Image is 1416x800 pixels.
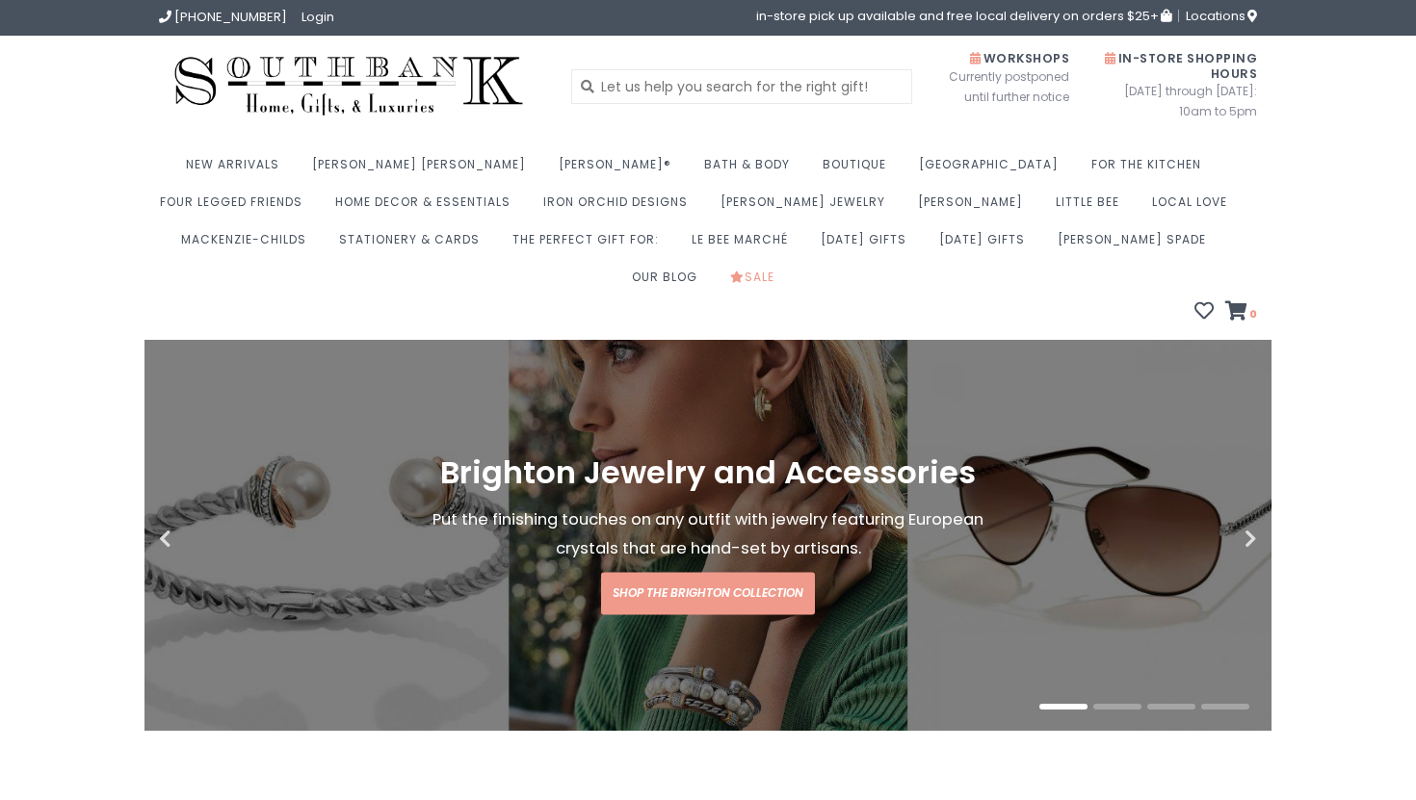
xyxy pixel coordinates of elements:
[918,189,1033,226] a: [PERSON_NAME]
[730,264,784,301] a: Sale
[159,8,287,26] a: [PHONE_NUMBER]
[1105,50,1257,82] span: In-Store Shopping Hours
[1091,151,1211,189] a: For the Kitchen
[821,226,916,264] a: [DATE] Gifts
[186,151,289,189] a: New Arrivals
[571,69,913,104] input: Let us help you search for the right gift!
[160,189,312,226] a: Four Legged Friends
[181,226,316,264] a: MacKenzie-Childs
[1186,7,1257,25] span: Locations
[312,151,536,189] a: [PERSON_NAME] [PERSON_NAME]
[1247,306,1257,322] span: 0
[1058,226,1216,264] a: [PERSON_NAME] Spade
[174,8,287,26] span: [PHONE_NUMBER]
[1201,704,1249,710] button: 4 of 4
[1225,303,1257,323] a: 0
[1161,529,1257,549] button: Next
[823,151,896,189] a: Boutique
[1178,10,1257,22] a: Locations
[433,509,983,560] span: Put the finishing touches on any outfit with jewelry featuring European crystals that are hand-se...
[1039,704,1088,710] button: 1 of 4
[601,573,815,615] a: Shop the Brighton Collection
[335,189,520,226] a: Home Decor & Essentials
[411,456,1005,491] h1: Brighton Jewelry and Accessories
[1147,704,1195,710] button: 3 of 4
[970,50,1069,66] span: Workshops
[1093,704,1141,710] button: 2 of 4
[559,151,681,189] a: [PERSON_NAME]®
[159,529,255,549] button: Previous
[704,151,800,189] a: Bath & Body
[339,226,489,264] a: Stationery & Cards
[1056,189,1129,226] a: Little Bee
[919,151,1068,189] a: [GEOGRAPHIC_DATA]
[543,189,697,226] a: Iron Orchid Designs
[692,226,798,264] a: Le Bee Marché
[1152,189,1237,226] a: Local Love
[721,189,895,226] a: [PERSON_NAME] Jewelry
[1098,81,1257,121] span: [DATE] through [DATE]: 10am to 5pm
[756,10,1171,22] span: in-store pick up available and free local delivery on orders $25+
[302,8,334,26] a: Login
[925,66,1069,107] span: Currently postponed until further notice
[512,226,669,264] a: The perfect gift for:
[632,264,707,301] a: Our Blog
[159,50,538,122] img: Southbank Gift Company -- Home, Gifts, and Luxuries
[939,226,1035,264] a: [DATE] Gifts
